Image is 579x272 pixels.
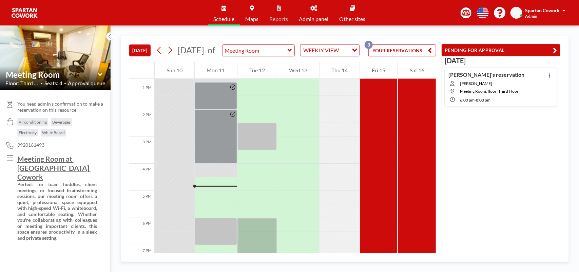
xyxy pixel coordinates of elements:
div: 3 PM [129,137,154,164]
span: • [64,81,66,86]
span: [DATE] [177,45,204,55]
input: Meeting Room [6,70,98,79]
h3: [DATE] [445,56,557,65]
span: Meeting Room, floor: Third Floor [460,89,519,94]
div: Tue 12 [237,62,277,79]
span: 6:00 PM [460,97,475,103]
div: Mon 11 [195,62,237,79]
span: Other sites [340,16,366,22]
span: of [208,45,215,55]
button: YOUR RESERVATIONS3 [368,44,436,56]
span: 8:00 PM [476,97,490,103]
div: Fri 15 [360,62,397,79]
span: Approval queue [68,80,105,87]
div: 5 PM [129,191,154,218]
span: Electricity [19,130,37,135]
span: Admin [525,14,537,19]
span: Reports [270,16,288,22]
span: • [41,81,43,86]
div: 1 PM [129,82,154,109]
input: Search for option [341,46,348,55]
button: [DATE] [129,44,151,56]
div: Sun 10 [155,62,194,79]
span: Airconditioning [19,120,47,125]
span: Beverages [52,120,71,125]
span: White Board [42,130,65,135]
div: 2 PM [129,109,154,137]
strong: Perfect for team huddles, client meetings, or focused brainstorming sessions, our meeting room of... [17,181,98,241]
span: [PERSON_NAME] [460,81,526,86]
input: Meeting Room [223,45,288,56]
span: Schedule [214,16,235,22]
div: Search for option [301,44,359,56]
h4: [PERSON_NAME]'s reservation [448,71,524,78]
u: Meeting Room at [GEOGRAPHIC_DATA] Cowork [17,155,91,181]
div: 6 PM [129,218,154,245]
p: 3 [365,41,373,49]
span: Seats: 4 [44,80,62,87]
span: WEEKLY VIEW [302,46,340,55]
button: PENDING FOR APPROVAL [442,44,560,56]
span: Floor: Third Flo... [5,80,39,87]
span: You need admin's confirmation to make a reservation on this resource [17,101,105,113]
span: Spartan Cowork [525,7,560,13]
span: Maps [246,16,259,22]
span: SC [514,10,519,16]
div: Wed 13 [277,62,319,79]
span: Admin panel [299,16,329,22]
div: Sat 16 [398,62,436,79]
div: Thu 14 [320,62,360,79]
span: - [475,97,476,103]
img: organization-logo [11,6,38,20]
div: 4 PM [129,164,154,191]
span: 9920161493 [17,142,44,148]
